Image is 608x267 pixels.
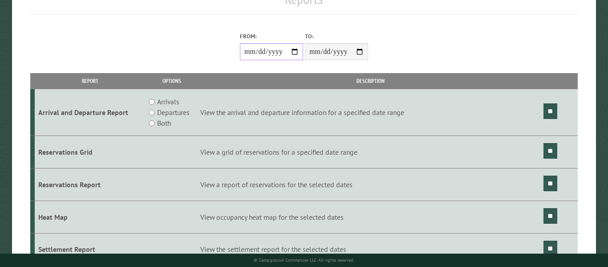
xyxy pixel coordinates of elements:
td: Arrival and Departure Report [35,89,145,136]
td: View the settlement report for the selected dates [199,233,542,266]
td: Heat Map [35,201,145,233]
label: From: [240,32,303,41]
label: Arrivals [157,96,179,107]
label: Departures [157,107,190,118]
label: Both [157,118,171,128]
td: View the arrival and departure information for a specified date range [199,89,542,136]
th: Options [145,73,199,89]
td: Reservations Report [35,168,145,201]
th: Description [199,73,542,89]
th: Report [35,73,145,89]
td: Settlement Report [35,233,145,266]
td: View a grid of reservations for a specified date range [199,136,542,168]
td: View occupancy heat map for the selected dates [199,201,542,233]
td: Reservations Grid [35,136,145,168]
small: © Campground Commander LLC. All rights reserved. [254,257,354,263]
label: To: [305,32,368,41]
td: View a report of reservations for the selected dates [199,168,542,201]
